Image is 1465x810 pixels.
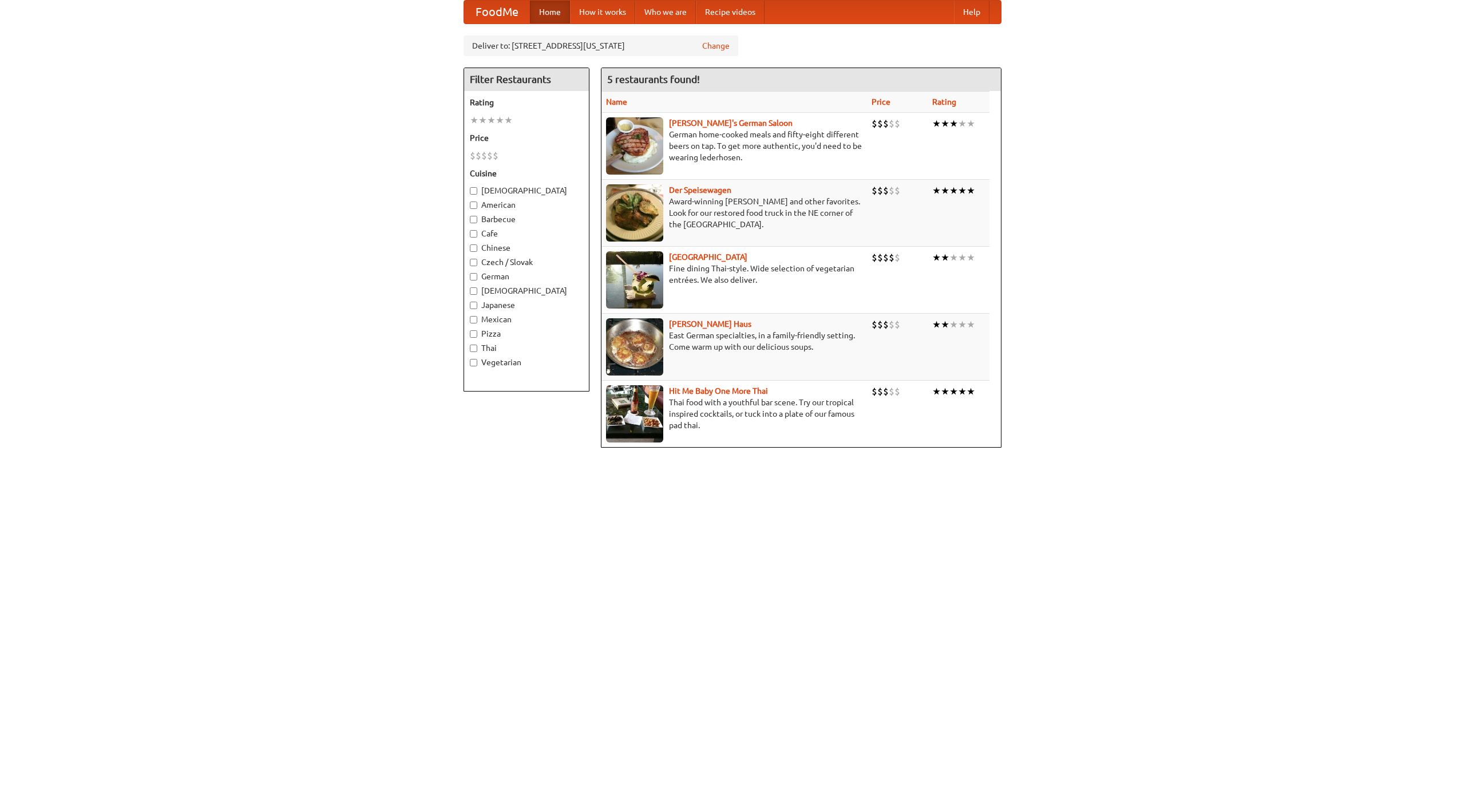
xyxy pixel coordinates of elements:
li: ★ [932,385,941,398]
li: ★ [967,251,975,264]
li: $ [872,318,877,331]
li: $ [894,251,900,264]
label: German [470,271,583,282]
label: Barbecue [470,214,583,225]
li: $ [889,117,894,130]
img: speisewagen.jpg [606,184,663,242]
div: Deliver to: [STREET_ADDRESS][US_STATE] [464,35,738,56]
li: $ [889,385,894,398]
li: $ [883,184,889,197]
li: ★ [941,318,949,331]
input: Mexican [470,316,477,323]
li: ★ [967,184,975,197]
h5: Rating [470,97,583,108]
li: ★ [967,385,975,398]
a: [GEOGRAPHIC_DATA] [669,252,747,262]
input: German [470,273,477,280]
p: Award-winning [PERSON_NAME] and other favorites. Look for our restored food truck in the NE corne... [606,196,862,230]
a: Who we are [635,1,696,23]
a: Price [872,97,890,106]
li: $ [877,184,883,197]
li: $ [877,251,883,264]
a: Recipe videos [696,1,765,23]
label: Mexican [470,314,583,325]
label: Japanese [470,299,583,311]
h4: Filter Restaurants [464,68,589,91]
li: ★ [932,318,941,331]
li: ★ [496,114,504,127]
li: ★ [504,114,513,127]
input: Vegetarian [470,359,477,366]
a: Rating [932,97,956,106]
li: $ [894,184,900,197]
li: ★ [478,114,487,127]
p: East German specialties, in a family-friendly setting. Come warm up with our delicious soups. [606,330,862,353]
li: $ [877,117,883,130]
a: [PERSON_NAME]'s German Saloon [669,118,793,128]
li: ★ [958,117,967,130]
li: ★ [932,251,941,264]
label: [DEMOGRAPHIC_DATA] [470,185,583,196]
li: $ [877,385,883,398]
li: ★ [949,385,958,398]
h5: Price [470,132,583,144]
li: ★ [932,117,941,130]
li: $ [889,251,894,264]
li: ★ [958,385,967,398]
li: ★ [967,117,975,130]
li: $ [883,251,889,264]
li: ★ [487,114,496,127]
a: Der Speisewagen [669,185,731,195]
a: Help [954,1,989,23]
label: Vegetarian [470,357,583,368]
li: $ [883,117,889,130]
img: esthers.jpg [606,117,663,175]
li: ★ [967,318,975,331]
li: $ [872,251,877,264]
li: ★ [949,318,958,331]
p: German home-cooked meals and fifty-eight different beers on tap. To get more authentic, you'd nee... [606,129,862,163]
input: [DEMOGRAPHIC_DATA] [470,287,477,295]
li: $ [476,149,481,162]
li: $ [894,318,900,331]
li: ★ [949,184,958,197]
input: [DEMOGRAPHIC_DATA] [470,187,477,195]
input: Japanese [470,302,477,309]
ng-pluralize: 5 restaurants found! [607,74,700,85]
img: satay.jpg [606,251,663,309]
li: $ [883,318,889,331]
input: Pizza [470,330,477,338]
p: Thai food with a youthful bar scene. Try our tropical inspired cocktails, or tuck into a plate of... [606,397,862,431]
li: $ [883,385,889,398]
li: $ [487,149,493,162]
li: ★ [941,385,949,398]
li: $ [894,385,900,398]
li: $ [493,149,498,162]
p: Fine dining Thai-style. Wide selection of vegetarian entrées. We also deliver. [606,263,862,286]
li: ★ [941,117,949,130]
li: $ [872,184,877,197]
li: ★ [958,318,967,331]
li: ★ [958,251,967,264]
li: $ [889,184,894,197]
label: Chinese [470,242,583,254]
input: Barbecue [470,216,477,223]
a: FoodMe [464,1,530,23]
b: [PERSON_NAME] Haus [669,319,751,329]
li: ★ [941,184,949,197]
img: babythai.jpg [606,385,663,442]
input: Czech / Slovak [470,259,477,266]
a: Name [606,97,627,106]
li: $ [889,318,894,331]
img: kohlhaus.jpg [606,318,663,376]
input: Cafe [470,230,477,238]
li: ★ [949,251,958,264]
a: Hit Me Baby One More Thai [669,386,768,396]
label: Cafe [470,228,583,239]
a: How it works [570,1,635,23]
li: ★ [941,251,949,264]
li: $ [877,318,883,331]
